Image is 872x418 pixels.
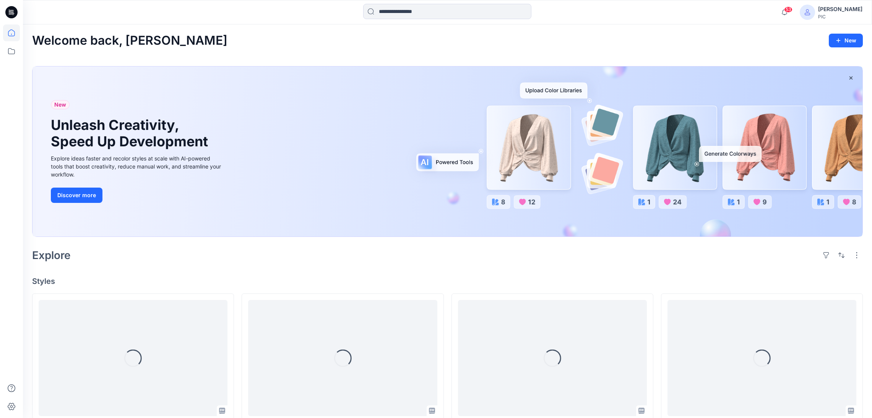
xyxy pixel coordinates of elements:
div: PIC [818,14,862,19]
a: Discover more [51,188,223,203]
div: Explore ideas faster and recolor styles at scale with AI-powered tools that boost creativity, red... [51,154,223,178]
div: [PERSON_NAME] [818,5,862,14]
span: 53 [784,6,792,13]
h2: Welcome back, [PERSON_NAME] [32,34,227,48]
span: New [54,100,66,109]
h2: Explore [32,249,71,261]
h4: Styles [32,277,863,286]
svg: avatar [804,9,810,15]
button: New [829,34,863,47]
h1: Unleash Creativity, Speed Up Development [51,117,211,150]
button: Discover more [51,188,102,203]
